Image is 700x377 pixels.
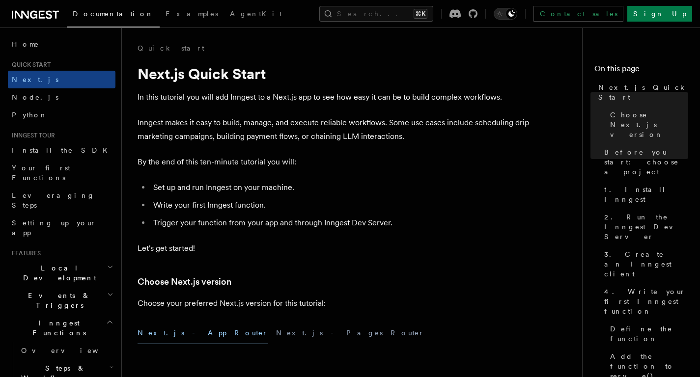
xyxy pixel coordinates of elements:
button: Events & Triggers [8,287,115,314]
button: Local Development [8,259,115,287]
kbd: ⌘K [414,9,427,19]
h1: Next.js Quick Start [138,65,531,82]
a: Before you start: choose a project [600,143,688,181]
a: AgentKit [224,3,288,27]
span: Inngest tour [8,132,55,139]
p: Choose your preferred Next.js version for this tutorial: [138,296,531,310]
span: Documentation [73,10,154,18]
a: Setting up your app [8,214,115,242]
button: Inngest Functions [8,314,115,342]
li: Write your first Inngest function. [150,198,531,212]
span: 1. Install Inngest [604,185,688,204]
span: Python [12,111,48,119]
li: Set up and run Inngest on your machine. [150,181,531,194]
span: Your first Functions [12,164,70,182]
a: Python [8,106,115,124]
span: Events & Triggers [8,291,107,310]
button: Toggle dark mode [494,8,517,20]
li: Trigger your function from your app and through Inngest Dev Server. [150,216,531,230]
a: Home [8,35,115,53]
a: Next.js [8,71,115,88]
span: AgentKit [230,10,282,18]
span: Examples [166,10,218,18]
span: Before you start: choose a project [604,147,688,177]
a: Leveraging Steps [8,187,115,214]
h4: On this page [594,63,688,79]
a: Contact sales [533,6,623,22]
span: Define the function [610,324,688,344]
span: 3. Create an Inngest client [604,249,688,279]
span: Choose Next.js version [610,110,688,139]
a: Define the function [606,320,688,348]
span: Install the SDK [12,146,113,154]
p: Let's get started! [138,242,531,255]
a: Your first Functions [8,159,115,187]
span: Next.js Quick Start [598,82,688,102]
span: Setting up your app [12,219,96,237]
a: Sign Up [627,6,692,22]
span: Leveraging Steps [12,191,95,209]
a: Choose Next.js version [606,106,688,143]
a: Node.js [8,88,115,106]
span: Quick start [8,61,51,69]
button: Next.js - Pages Router [276,322,424,344]
a: Choose Next.js version [138,275,231,289]
span: 4. Write your first Inngest function [604,287,688,316]
button: Next.js - App Router [138,322,268,344]
span: Overview [21,347,122,354]
a: Next.js Quick Start [594,79,688,106]
a: Examples [160,3,224,27]
a: Documentation [67,3,160,27]
a: Install the SDK [8,141,115,159]
a: Quick start [138,43,204,53]
span: Node.js [12,93,58,101]
span: Inngest Functions [8,318,106,338]
span: Home [12,39,39,49]
a: 2. Run the Inngest Dev Server [600,208,688,245]
button: Search...⌘K [319,6,433,22]
a: Overview [17,342,115,359]
span: 2. Run the Inngest Dev Server [604,212,688,242]
p: Inngest makes it easy to build, manage, and execute reliable workflows. Some use cases include sc... [138,116,531,143]
a: 3. Create an Inngest client [600,245,688,283]
a: 4. Write your first Inngest function [600,283,688,320]
span: Local Development [8,263,107,283]
span: Next.js [12,76,58,83]
a: 1. Install Inngest [600,181,688,208]
span: Features [8,249,41,257]
p: By the end of this ten-minute tutorial you will: [138,155,531,169]
p: In this tutorial you will add Inngest to a Next.js app to see how easy it can be to build complex... [138,90,531,104]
